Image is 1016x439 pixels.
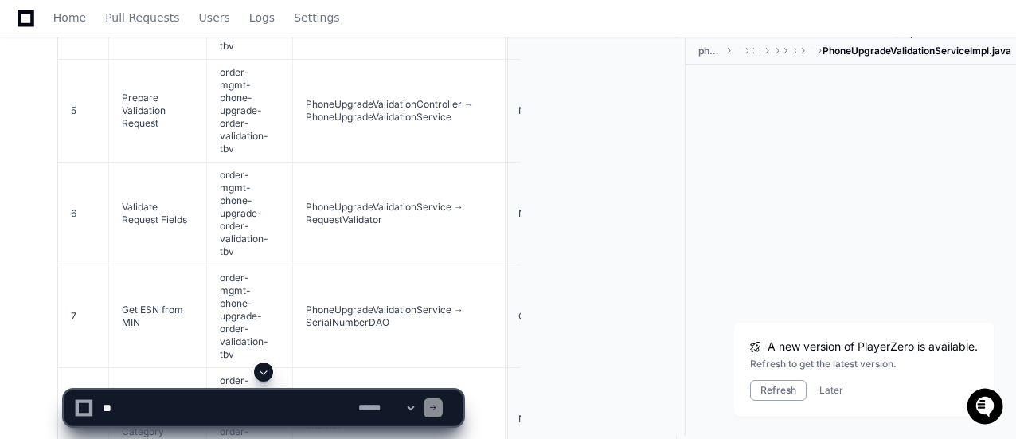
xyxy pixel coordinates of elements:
td: 5 [58,59,109,162]
td: Current ESN [506,265,677,367]
td: PhoneUpgradeValidationService → RequestValidator [293,162,506,265]
span: Users [199,13,230,22]
span: Settings [294,13,339,22]
td: Prepare Validation Request [109,59,207,162]
div: Welcome [16,64,290,89]
td: PhoneUpgradeValidationController → PhoneUpgradeValidationService [293,59,506,162]
span: phone-upgrade-order-validation-tbv [698,45,721,57]
td: N/A [506,59,677,162]
span: Pull Requests [105,13,179,22]
div: Start new chat [54,119,261,135]
td: Get ESN from MIN [109,265,207,367]
span: Logs [249,13,275,22]
span: Pylon [158,167,193,179]
img: 1736555170064-99ba0984-63c1-480f-8ee9-699278ef63ed [16,119,45,147]
td: 6 [58,162,109,265]
td: Validate Request Fields [109,162,207,265]
iframe: Open customer support [965,386,1008,429]
td: order-mgmt-phone-upgrade-order-validation-tbv [207,162,293,265]
button: Refresh [750,380,807,401]
td: PhoneUpgradeValidationService → SerialNumberDAO [293,265,506,367]
td: 7 [58,265,109,367]
img: PlayerZero [16,16,48,48]
td: order-mgmt-phone-upgrade-order-validation-tbv [207,59,293,162]
span: Home [53,13,86,22]
button: Start new chat [271,123,290,143]
span: PhoneUpgradeValidationServiceImpl.java [823,45,1011,57]
button: Later [819,384,843,397]
a: Powered byPylon [112,167,193,179]
span: A new version of PlayerZero is available. [768,339,978,355]
td: N/A [506,162,677,265]
div: Refresh to get the latest version. [750,358,978,370]
td: order-mgmt-phone-upgrade-order-validation-tbv [207,265,293,367]
div: We're offline, we'll be back soon [54,135,208,147]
